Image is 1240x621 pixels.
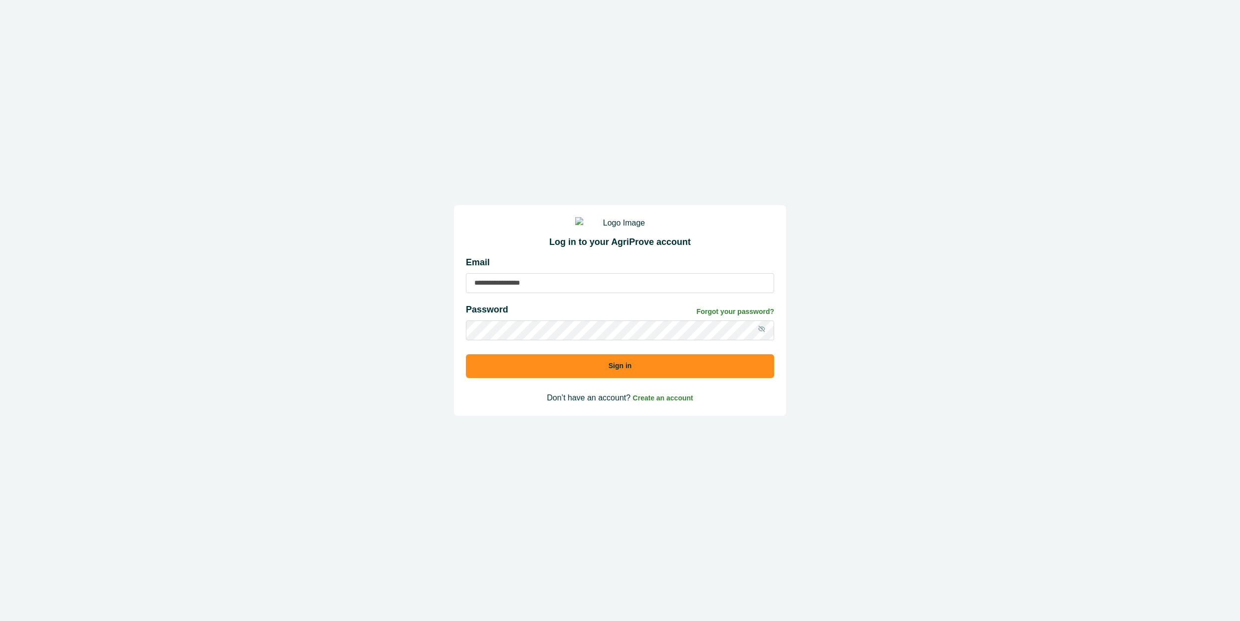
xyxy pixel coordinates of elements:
[466,392,774,404] p: Don’t have an account?
[697,307,774,317] a: Forgot your password?
[466,354,774,378] button: Sign in
[575,217,665,229] img: Logo Image
[466,303,508,316] p: Password
[633,393,693,402] a: Create an account
[466,237,774,248] h2: Log in to your AgriProve account
[466,256,774,269] p: Email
